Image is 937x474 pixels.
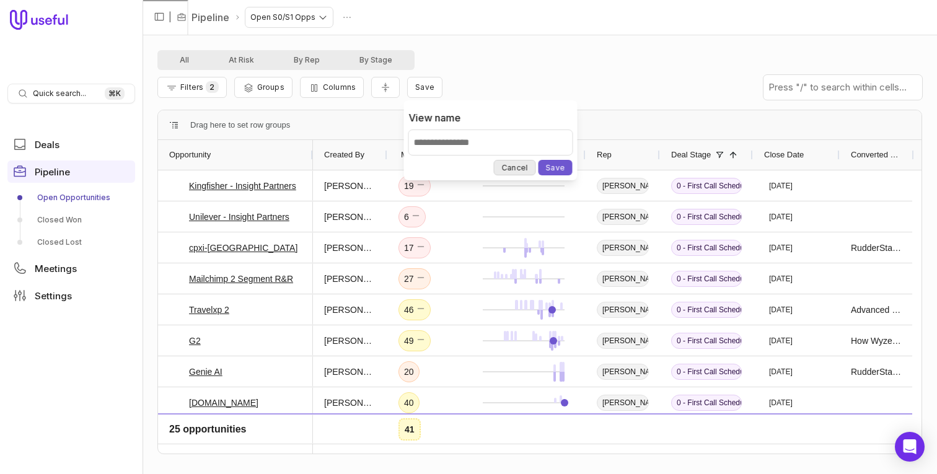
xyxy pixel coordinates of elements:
[851,240,903,255] span: RudderStack | Customer Data Infrastructure Live Demo
[157,77,227,98] button: Filter Pipeline
[404,302,425,317] div: 46
[404,271,425,286] div: 27
[324,240,376,255] span: [PERSON_NAME]
[404,178,425,193] div: 19
[209,53,274,68] button: At Risk
[401,147,462,162] span: MEDDICC Score
[150,7,169,26] button: Collapse sidebar
[7,257,135,279] a: Meetings
[105,87,125,100] kbd: ⌘ K
[7,188,135,208] a: Open Opportunities
[671,302,742,318] span: 0 - First Call Scheduled
[324,333,376,348] span: [PERSON_NAME]
[416,178,425,193] span: No change
[851,364,903,379] span: RudderStack | Customer Data Infrastructure Live Demo
[416,240,425,255] span: No change
[7,160,135,183] a: Pipeline
[895,432,925,462] div: Open Intercom Messenger
[769,398,793,408] time: [DATE]
[769,274,793,284] time: [DATE]
[169,10,172,25] span: |
[597,302,649,318] span: [PERSON_NAME]
[371,77,400,99] button: Collapse all rows
[7,210,135,230] a: Closed Won
[169,147,211,162] span: Opportunity
[671,333,742,349] span: 0 - First Call Scheduled
[597,271,649,287] span: [PERSON_NAME]
[769,212,793,222] time: [DATE]
[597,333,649,349] span: [PERSON_NAME]
[539,160,573,175] button: Save
[190,118,290,133] div: Row Groups
[416,302,425,317] span: No change
[324,178,376,193] span: [PERSON_NAME]
[189,426,212,441] a: Rover
[324,426,376,441] span: [PERSON_NAME]
[324,302,376,317] span: [PERSON_NAME]
[769,181,793,191] time: [DATE]
[35,140,59,149] span: Deals
[763,75,922,100] input: Press "/" to search within cells...
[206,81,218,93] span: 2
[769,367,793,377] time: [DATE]
[851,147,903,162] span: Converted Content Detail
[671,240,742,256] span: 0 - First Call Scheduled
[234,77,293,98] button: Group Pipeline
[769,336,793,346] time: [DATE]
[597,364,649,380] span: [PERSON_NAME]
[7,133,135,156] a: Deals
[404,364,414,379] div: 20
[597,147,612,162] span: Rep
[324,147,364,162] span: Created By
[338,8,356,27] button: Actions
[409,110,461,125] label: View name
[597,209,649,225] span: [PERSON_NAME]
[323,82,356,92] span: Columns
[407,77,442,98] button: Create a new saved view
[191,10,229,25] a: Pipeline
[411,209,420,224] span: No change
[300,77,364,98] button: Columns
[415,82,434,92] span: Save
[190,118,290,133] span: Drag here to set row groups
[769,305,793,315] time: [DATE]
[7,232,135,252] a: Closed Lost
[597,240,649,256] span: [PERSON_NAME]
[404,333,425,348] div: 49
[189,178,296,193] a: Kingfisher - Insight Partners
[189,302,229,317] a: Travelxp 2
[671,426,742,442] span: 0 - First Call Scheduled
[404,209,420,224] div: 6
[851,302,903,317] span: Advanced Event Tracking Features You're Probably Not Using
[33,89,86,99] span: Quick search...
[35,167,70,177] span: Pipeline
[35,264,77,273] span: Meetings
[671,364,742,380] span: 0 - First Call Scheduled
[189,395,258,410] a: [DOMAIN_NAME]
[671,147,711,162] span: Deal Stage
[180,82,203,92] span: Filters
[189,240,297,255] a: cpxi-[GEOGRAPHIC_DATA]
[493,160,535,175] button: Cancel
[404,426,414,441] div: 23
[851,426,903,441] span: Contact Us | Contact Rudderstack Team
[769,243,793,253] time: [DATE]
[189,364,222,379] a: Genie AI
[597,395,649,411] span: [PERSON_NAME]
[671,209,742,225] span: 0 - First Call Scheduled
[416,271,425,286] span: No change
[324,271,376,286] span: [PERSON_NAME]
[671,271,742,287] span: 0 - First Call Scheduled
[7,188,135,252] div: Pipeline submenu
[324,209,376,224] span: [PERSON_NAME]
[324,364,376,379] span: [PERSON_NAME]
[398,140,451,170] div: MEDDICC Score
[189,271,293,286] a: Mailchimp 2 Segment R&R
[189,209,289,224] a: Unilever - Insight Partners
[416,333,425,348] span: No change
[160,53,209,68] button: All
[671,395,742,411] span: 0 - First Call Scheduled
[340,53,412,68] button: By Stage
[597,178,649,194] span: [PERSON_NAME]
[324,395,376,410] span: [PERSON_NAME]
